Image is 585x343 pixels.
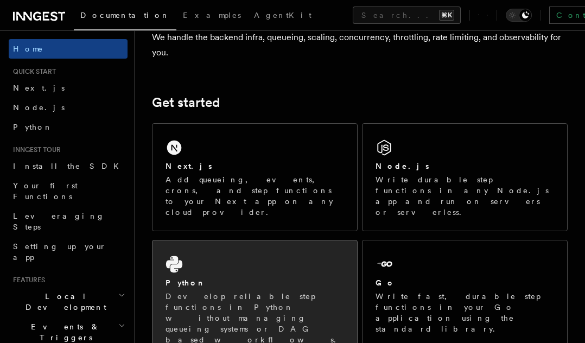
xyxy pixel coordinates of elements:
[376,277,395,288] h2: Go
[506,9,532,22] button: Toggle dark mode
[9,156,128,176] a: Install the SDK
[13,123,53,131] span: Python
[9,39,128,59] a: Home
[80,11,170,20] span: Documentation
[254,11,311,20] span: AgentKit
[9,206,128,237] a: Leveraging Steps
[74,3,176,30] a: Documentation
[9,287,128,317] button: Local Development
[13,103,65,112] span: Node.js
[439,10,454,21] kbd: ⌘K
[376,174,554,218] p: Write durable step functions in any Node.js app and run on servers or serverless.
[9,98,128,117] a: Node.js
[362,123,568,231] a: Node.jsWrite durable step functions in any Node.js app and run on servers or serverless.
[183,11,241,20] span: Examples
[9,67,56,76] span: Quick start
[166,161,212,171] h2: Next.js
[353,7,461,24] button: Search...⌘K
[166,174,344,218] p: Add queueing, events, crons, and step functions to your Next app on any cloud provider.
[176,3,247,29] a: Examples
[9,321,118,343] span: Events & Triggers
[376,161,429,171] h2: Node.js
[152,95,220,110] a: Get started
[13,84,65,92] span: Next.js
[152,123,358,231] a: Next.jsAdd queueing, events, crons, and step functions to your Next app on any cloud provider.
[247,3,318,29] a: AgentKit
[166,277,206,288] h2: Python
[9,78,128,98] a: Next.js
[376,291,554,334] p: Write fast, durable step functions in your Go application using the standard library.
[13,43,43,54] span: Home
[152,15,568,60] p: Write functions in TypeScript, Python or Go to power background and scheduled jobs, with steps bu...
[9,145,61,154] span: Inngest tour
[9,291,118,313] span: Local Development
[9,276,45,284] span: Features
[13,162,125,170] span: Install the SDK
[13,181,78,201] span: Your first Functions
[13,242,106,262] span: Setting up your app
[9,176,128,206] a: Your first Functions
[13,212,105,231] span: Leveraging Steps
[9,117,128,137] a: Python
[9,237,128,267] a: Setting up your app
